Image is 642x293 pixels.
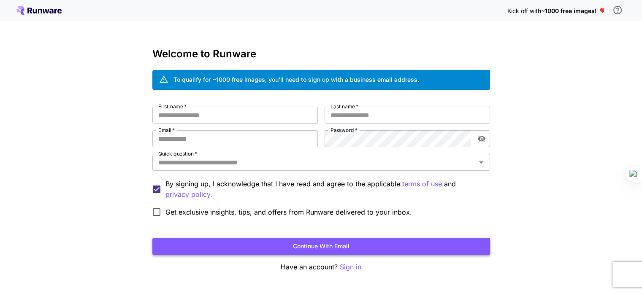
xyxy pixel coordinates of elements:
button: In order to qualify for free credit, you need to sign up with a business email address and click ... [609,2,626,19]
span: Kick off with [507,7,541,14]
div: To qualify for ~1000 free images, you’ll need to sign up with a business email address. [173,75,419,84]
span: Get exclusive insights, tips, and offers from Runware delivered to your inbox. [165,207,412,217]
button: Sign in [340,262,361,272]
label: Email [158,126,175,134]
p: privacy policy. [165,189,212,200]
button: Continue with email [152,238,490,255]
p: Have an account? [152,262,490,272]
span: ~1000 free images! 🎈 [541,7,606,14]
p: terms of use [402,179,442,189]
button: Open [475,156,487,168]
p: By signing up, I acknowledge that I have read and agree to the applicable and [165,179,483,200]
h3: Welcome to Runware [152,48,490,60]
label: Password [330,126,358,134]
label: First name [158,103,187,110]
button: By signing up, I acknowledge that I have read and agree to the applicable and privacy policy. [402,179,442,189]
button: toggle password visibility [474,131,489,146]
button: By signing up, I acknowledge that I have read and agree to the applicable terms of use and [165,189,212,200]
label: Quick question [158,150,197,157]
label: Last name [330,103,358,110]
